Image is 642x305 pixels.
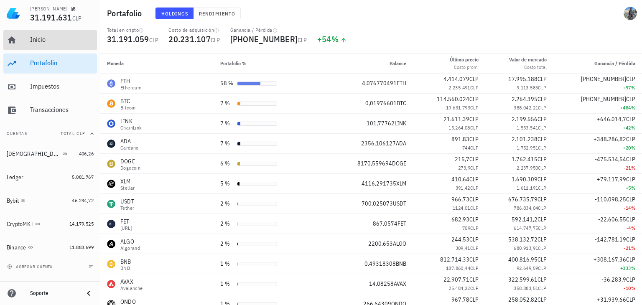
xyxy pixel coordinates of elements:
[509,64,547,71] div: Costo total
[560,204,635,212] div: -14
[437,95,469,103] span: 114.560.024
[512,155,538,163] span: 1.762.415
[61,131,85,136] span: Total CLP
[7,197,19,204] div: Bybit
[453,205,470,211] span: 1124,01
[120,125,142,130] div: ChainLink
[107,280,115,288] div: AVAX-icon
[456,245,470,251] span: 309,41
[560,124,635,132] div: +42
[626,115,635,123] span: CLP
[120,165,140,170] div: Dogecoin
[538,285,546,291] span: CLP
[626,216,635,223] span: CLP
[100,53,214,74] th: Moneda
[3,53,97,74] a: Portafolio
[538,95,547,103] span: CLP
[107,220,115,228] div: FET-icon
[508,236,538,243] span: 538.132,72
[560,224,635,232] div: -4
[560,244,635,252] div: -21
[560,264,635,272] div: +333
[538,165,546,171] span: CLP
[469,175,479,183] span: CLP
[451,196,469,203] span: 966,73
[397,99,406,107] span: BTC
[107,200,115,208] div: USDT-icon
[626,75,635,83] span: CLP
[107,180,115,188] div: XLM-icon
[597,115,626,123] span: +646.014,7
[107,33,149,45] span: 31.191.059
[631,285,635,291] span: %
[120,186,135,191] div: Stellar
[440,256,469,263] span: 812.714,33
[560,284,635,292] div: -10
[598,216,626,223] span: -22.606,55
[120,226,132,231] div: [URL]
[538,125,546,131] span: CLP
[220,199,234,208] div: 2 %
[107,260,115,268] div: BNB-icon
[451,216,469,223] span: 682,93
[470,245,479,251] span: CLP
[161,10,189,17] span: Holdings
[7,150,61,158] div: [DEMOGRAPHIC_DATA]
[626,256,635,263] span: CLP
[79,150,94,157] span: 406,26
[30,290,77,297] div: Soporte
[470,84,479,91] span: CLP
[107,60,124,66] span: Moneda
[631,145,635,151] span: %
[298,36,307,44] span: CLP
[456,185,470,191] span: 391,42
[512,216,538,223] span: 592.141,2
[517,265,538,271] span: 92.649,59
[194,8,241,19] button: Rendimiento
[626,196,635,203] span: CLP
[462,225,470,231] span: 709
[626,276,635,283] span: CLP
[168,27,220,33] div: Costo de adquisición
[120,237,140,246] div: ALGO
[512,115,538,123] span: 2.199.556
[5,262,56,271] button: agregar cuenta
[3,100,97,120] a: Transacciones
[538,245,546,251] span: CLP
[7,7,20,20] img: LedgiFi
[395,119,406,127] span: LINK
[364,260,396,267] span: 0,49318308
[451,296,469,303] span: 967,78
[508,256,538,263] span: 400.816,95
[508,296,538,303] span: 258.052,82
[470,104,479,111] span: CLP
[594,60,635,66] span: Ganancia / Pérdida
[155,8,194,19] button: Holdings
[538,155,547,163] span: CLP
[470,125,479,131] span: CLP
[220,259,234,268] div: 1 %
[362,200,393,207] span: 700,025073
[394,280,406,287] span: AVAX
[517,165,538,171] span: 2.237.950
[624,7,637,20] div: avatar
[597,175,626,183] span: +79.117,99
[538,276,547,283] span: CLP
[514,245,538,251] span: 680.913,91
[120,206,134,211] div: Tether
[3,124,97,144] button: CuentasTotal CLP
[397,79,406,87] span: ETH
[220,159,234,168] div: 6 %
[514,205,538,211] span: 786.834,04
[230,33,298,45] span: [PHONE_NUMBER]
[214,53,306,74] th: Portafolio %: Sin ordenar. Pulse para ordenar de forma ascendente.
[538,185,546,191] span: CLP
[450,64,479,71] div: Costo prom.
[469,75,479,83] span: CLP
[443,75,469,83] span: 4.414.079
[451,175,469,183] span: 410,64
[72,15,82,22] span: CLP
[512,95,538,103] span: 2.264.395
[120,246,140,251] div: Algorand
[397,220,406,227] span: FET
